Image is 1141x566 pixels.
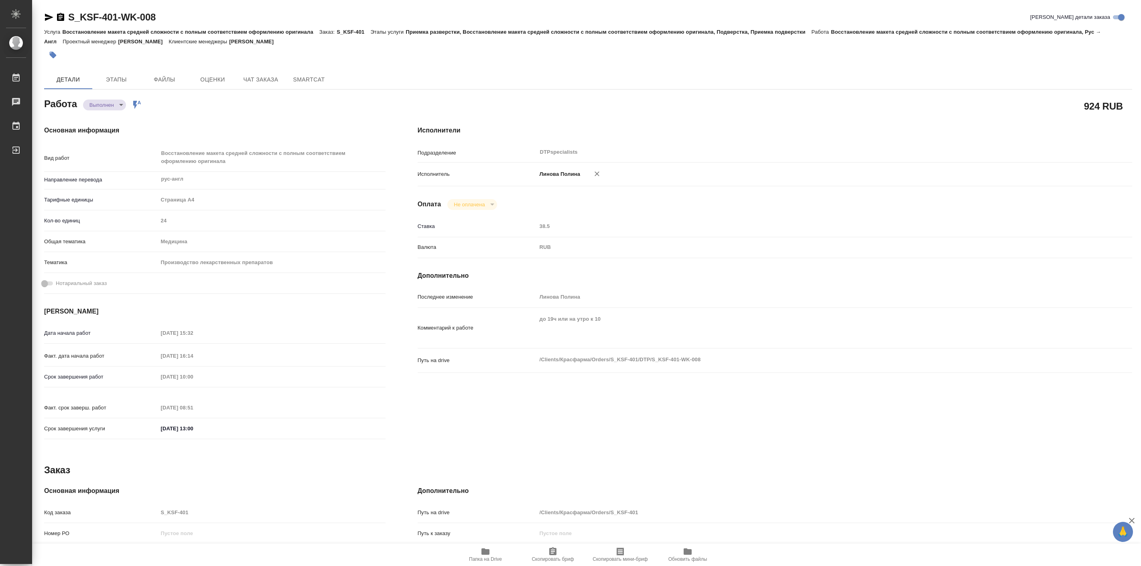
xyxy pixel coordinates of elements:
p: Тематика [44,259,158,267]
span: Папка на Drive [469,556,502,562]
p: Факт. срок заверш. работ [44,404,158,412]
input: Пустое поле [158,327,228,339]
p: Клиентские менеджеры [169,39,229,45]
button: Скопировать мини-бриф [587,544,654,566]
span: SmartCat [290,75,328,85]
input: Пустое поле [158,215,386,226]
input: Пустое поле [537,527,1073,539]
p: S_KSF-401 [337,29,370,35]
p: Валюта [418,243,537,251]
p: Кол-во единиц [44,217,158,225]
button: Не оплачена [451,201,487,208]
h4: Исполнители [418,126,1132,135]
div: Медицина [158,235,386,248]
textarea: /Clients/Красфарма/Orders/S_KSF-401/DTP/S_KSF-401-WK-008 [537,353,1073,366]
p: Тарифные единицы [44,196,158,204]
input: Пустое поле [537,507,1073,518]
h4: Дополнительно [418,271,1132,281]
p: Линова Полина [537,170,581,178]
span: Обновить файлы [668,556,707,562]
span: Скопировать бриф [532,556,574,562]
h4: Оплата [418,200,441,209]
p: Услуга [44,29,62,35]
button: Скопировать ссылку [56,12,65,22]
div: Выполнен [83,100,126,110]
input: Пустое поле [158,507,386,518]
div: Производство лекарственных препаратов [158,256,386,269]
p: Общая тематика [44,238,158,246]
p: [PERSON_NAME] [229,39,280,45]
span: 🙏 [1116,523,1130,540]
h4: Основная информация [44,126,386,135]
a: S_KSF-401-WK-008 [68,12,156,22]
input: Пустое поле [158,527,386,539]
p: Путь на drive [418,356,537,364]
p: Работа [812,29,831,35]
button: 🙏 [1113,522,1133,542]
span: Файлы [145,75,184,85]
button: Удалить исполнителя [588,165,606,183]
p: [PERSON_NAME] [118,39,169,45]
button: Добавить тэг [44,46,62,64]
div: Страница А4 [158,193,386,207]
p: Факт. дата начала работ [44,352,158,360]
p: Вид работ [44,154,158,162]
p: Заказ: [319,29,337,35]
h2: Заказ [44,464,70,476]
p: Путь на drive [418,509,537,517]
h4: Дополнительно [418,486,1132,496]
p: Срок завершения работ [44,373,158,381]
span: Детали [49,75,87,85]
input: Пустое поле [158,350,228,362]
div: Выполнен [447,199,497,210]
p: Комментарий к работе [418,324,537,332]
button: Обновить файлы [654,544,721,566]
p: Этапы услуги [370,29,406,35]
span: Оценки [193,75,232,85]
input: Пустое поле [537,291,1073,303]
input: Пустое поле [537,220,1073,232]
input: ✎ Введи что-нибудь [158,423,228,434]
p: Путь к заказу [418,529,537,537]
p: Номер РО [44,529,158,537]
button: Папка на Drive [452,544,519,566]
span: Этапы [97,75,136,85]
h4: Основная информация [44,486,386,496]
p: Приемка разверстки, Восстановление макета средней сложности с полным соответствием оформлению ори... [406,29,811,35]
p: Срок завершения услуги [44,425,158,433]
p: Проектный менеджер [63,39,118,45]
p: Ставка [418,222,537,230]
span: Нотариальный заказ [56,279,107,287]
h4: [PERSON_NAME] [44,307,386,316]
p: Направление перевода [44,176,158,184]
textarea: до 19ч или на утро к 10 [537,312,1073,342]
p: Последнее изменение [418,293,537,301]
h2: 924 RUB [1084,99,1123,113]
p: Код заказа [44,509,158,517]
p: Восстановление макета средней сложности с полным соответствием оформлению оригинала [62,29,319,35]
button: Скопировать бриф [519,544,587,566]
span: Чат заказа [242,75,280,85]
p: Подразделение [418,149,537,157]
button: Выполнен [87,102,116,108]
p: Исполнитель [418,170,537,178]
span: Скопировать мини-бриф [593,556,648,562]
input: Пустое поле [158,371,228,383]
div: RUB [537,240,1073,254]
input: Пустое поле [158,402,228,413]
h2: Работа [44,96,77,110]
button: Скопировать ссылку для ЯМессенджера [44,12,54,22]
p: Дата начала работ [44,329,158,337]
span: [PERSON_NAME] детали заказа [1030,13,1110,21]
